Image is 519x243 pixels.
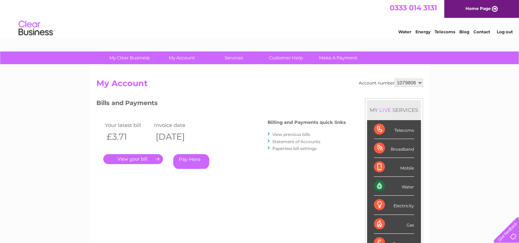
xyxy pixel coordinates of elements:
[359,79,423,87] div: Account number
[152,120,202,130] td: Invoice date
[268,120,346,125] h4: Billing and Payments quick links
[367,100,421,120] div: MY SERVICES
[374,177,414,196] div: Water
[374,158,414,177] div: Mobile
[18,18,53,39] img: logo.png
[398,29,411,34] a: Water
[103,130,153,144] th: £3.71
[96,98,346,110] h3: Bills and Payments
[152,130,202,144] th: [DATE]
[415,29,430,34] a: Energy
[101,51,158,64] a: My Clear Business
[272,139,320,144] a: Statement of Accounts
[310,51,366,64] a: Make A Payment
[205,51,262,64] a: Services
[374,215,414,234] div: Gas
[496,29,512,34] a: Log out
[272,132,310,137] a: View previous bills
[258,51,314,64] a: Customer Help
[103,120,153,130] td: Your latest bill
[96,79,423,92] h2: My Account
[98,4,422,33] div: Clear Business is a trading name of Verastar Limited (registered in [GEOGRAPHIC_DATA] No. 3667643...
[173,154,209,169] a: Pay Here
[473,29,490,34] a: Contact
[378,107,392,113] div: LIVE
[459,29,469,34] a: Blog
[390,3,437,12] a: 0333 014 3131
[374,139,414,158] div: Broadband
[374,120,414,139] div: Telecoms
[153,51,210,64] a: My Account
[435,29,455,34] a: Telecoms
[374,196,414,215] div: Electricity
[103,154,163,164] a: .
[272,146,317,151] a: Paperless bill settings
